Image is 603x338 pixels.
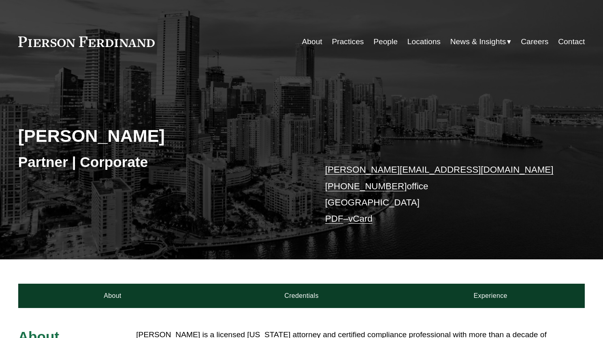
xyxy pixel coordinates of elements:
a: Contact [558,34,585,49]
a: Locations [407,34,441,49]
a: Practices [332,34,364,49]
a: folder dropdown [450,34,511,49]
h3: Partner | Corporate [18,153,302,171]
a: About [302,34,322,49]
a: vCard [348,214,373,224]
a: [PHONE_NUMBER] [325,181,407,191]
a: About [18,284,207,308]
a: PDF [325,214,343,224]
h2: [PERSON_NAME] [18,125,302,146]
a: Careers [521,34,548,49]
a: Experience [396,284,585,308]
p: office [GEOGRAPHIC_DATA] – [325,162,561,227]
a: Credentials [207,284,396,308]
span: News & Insights [450,35,506,49]
a: [PERSON_NAME][EMAIL_ADDRESS][DOMAIN_NAME] [325,165,554,175]
a: People [373,34,398,49]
